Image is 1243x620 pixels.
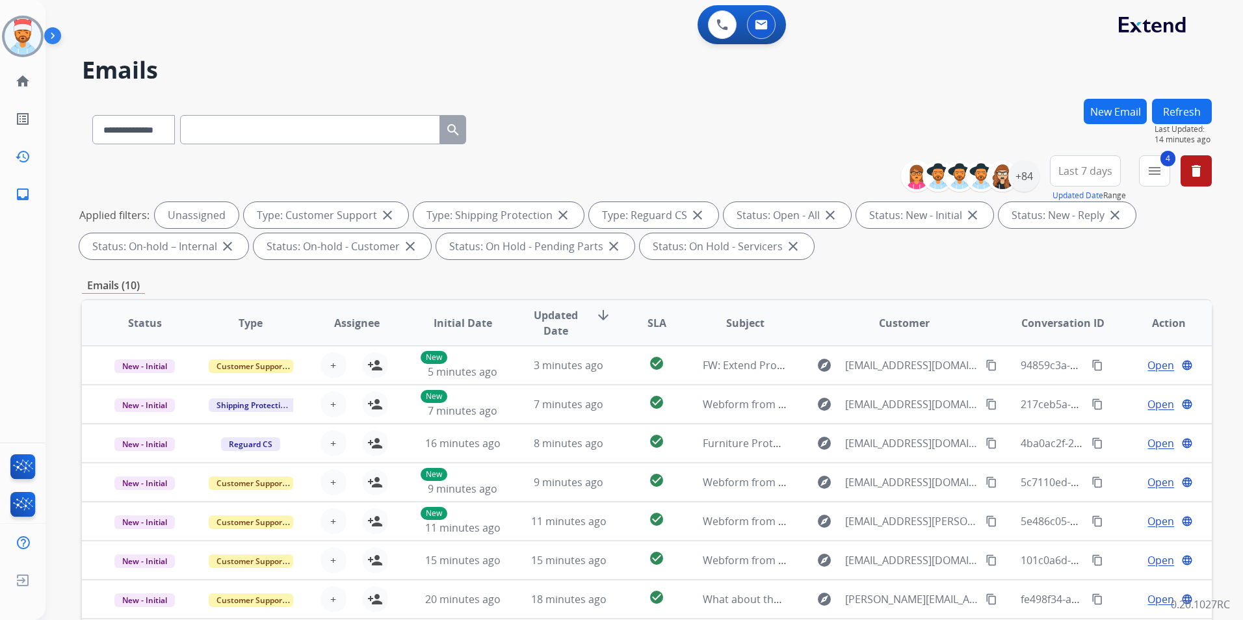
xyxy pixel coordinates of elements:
[15,111,31,127] mat-icon: list_alt
[330,513,336,529] span: +
[703,436,828,450] span: Furniture Protection Plan
[1084,99,1147,124] button: New Email
[703,397,997,411] span: Webform from [EMAIL_ADDRESS][DOMAIN_NAME] on [DATE]
[114,359,175,373] span: New - Initial
[1021,397,1213,411] span: 217ceb5a-cf80-481b-b179-9f9263f1e8c1
[367,474,383,490] mat-icon: person_add
[845,591,978,607] span: [PERSON_NAME][EMAIL_ADDRESS][DOMAIN_NAME]
[879,315,930,331] span: Customer
[114,398,175,412] span: New - Initial
[425,436,501,450] span: 16 minutes ago
[1058,168,1112,174] span: Last 7 days
[321,352,347,378] button: +
[703,592,845,606] span: What about the rod bearings
[986,593,997,605] mat-icon: content_copy
[321,547,347,573] button: +
[724,202,851,228] div: Status: Open - All
[1021,315,1105,331] span: Conversation ID
[703,358,979,372] span: FW: Extend Product Protection Confirmation-Andros Isle
[1050,155,1121,187] button: Last 7 days
[1021,553,1219,567] span: 101c0a6d-b1ee-4c2f-a12e-e523ce1d12ba
[1160,151,1175,166] span: 4
[1147,591,1174,607] span: Open
[1092,476,1103,488] mat-icon: content_copy
[15,187,31,202] mat-icon: inbox
[209,476,293,490] span: Customer Support
[595,307,611,323] mat-icon: arrow_downward
[428,365,497,379] span: 5 minutes ago
[128,315,162,331] span: Status
[534,475,603,489] span: 9 minutes ago
[367,435,383,451] mat-icon: person_add
[845,513,978,529] span: [EMAIL_ADDRESS][PERSON_NAME][DOMAIN_NAME]
[220,239,235,254] mat-icon: close
[531,514,607,528] span: 11 minutes ago
[321,391,347,417] button: +
[531,592,607,606] span: 18 minutes ago
[79,207,150,223] p: Applied filters:
[425,592,501,606] span: 20 minutes ago
[531,553,607,567] span: 15 minutes ago
[817,513,832,529] mat-icon: explore
[703,475,997,489] span: Webform from [EMAIL_ADDRESS][DOMAIN_NAME] on [DATE]
[155,202,239,228] div: Unassigned
[367,552,383,568] mat-icon: person_add
[321,508,347,534] button: +
[436,233,635,259] div: Status: On Hold - Pending Parts
[1021,514,1222,528] span: 5e486c05-4222-4d0d-85d2-80d37bf1b35e
[986,359,997,371] mat-icon: content_copy
[1021,358,1220,372] span: 94859c3a-a079-4a54-9094-5a0d2ec14686
[367,513,383,529] mat-icon: person_add
[817,474,832,490] mat-icon: explore
[1092,398,1103,410] mat-icon: content_copy
[425,553,501,567] span: 15 minutes ago
[845,552,978,568] span: [EMAIL_ADDRESS][DOMAIN_NAME]
[986,515,997,527] mat-icon: content_copy
[845,396,978,412] span: [EMAIL_ADDRESS][DOMAIN_NAME]
[648,315,666,331] span: SLA
[1107,207,1123,223] mat-icon: close
[15,149,31,164] mat-icon: history
[239,315,263,331] span: Type
[1092,359,1103,371] mat-icon: content_copy
[209,398,298,412] span: Shipping Protection
[1147,552,1174,568] span: Open
[589,202,718,228] div: Type: Reguard CS
[421,390,447,403] p: New
[1181,476,1193,488] mat-icon: language
[1092,515,1103,527] mat-icon: content_copy
[209,593,293,607] span: Customer Support
[254,233,431,259] div: Status: On-hold - Customer
[1106,300,1212,346] th: Action
[1171,597,1230,612] p: 0.20.1027RC
[367,591,383,607] mat-icon: person_add
[1139,155,1170,187] button: 4
[321,586,347,612] button: +
[649,355,664,371] mat-icon: check_circle
[555,207,571,223] mat-icon: close
[334,315,380,331] span: Assignee
[1181,593,1193,605] mat-icon: language
[1147,357,1174,373] span: Open
[534,358,603,372] span: 3 minutes ago
[703,514,1078,528] span: Webform from [EMAIL_ADDRESS][PERSON_NAME][DOMAIN_NAME] on [DATE]
[1181,515,1193,527] mat-icon: language
[817,435,832,451] mat-icon: explore
[413,202,584,228] div: Type: Shipping Protection
[367,357,383,373] mat-icon: person_add
[690,207,705,223] mat-icon: close
[1021,436,1216,450] span: 4ba0ac2f-21ec-4742-ac06-4807af5e6db6
[649,472,664,488] mat-icon: check_circle
[845,435,978,451] span: [EMAIL_ADDRESS][DOMAIN_NAME]
[817,396,832,412] mat-icon: explore
[15,73,31,89] mat-icon: home
[114,593,175,607] span: New - Initial
[221,437,280,451] span: Reguard CS
[1008,161,1040,192] div: +84
[321,469,347,495] button: +
[856,202,993,228] div: Status: New - Initial
[321,430,347,456] button: +
[1053,190,1126,201] span: Range
[114,476,175,490] span: New - Initial
[367,396,383,412] mat-icon: person_add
